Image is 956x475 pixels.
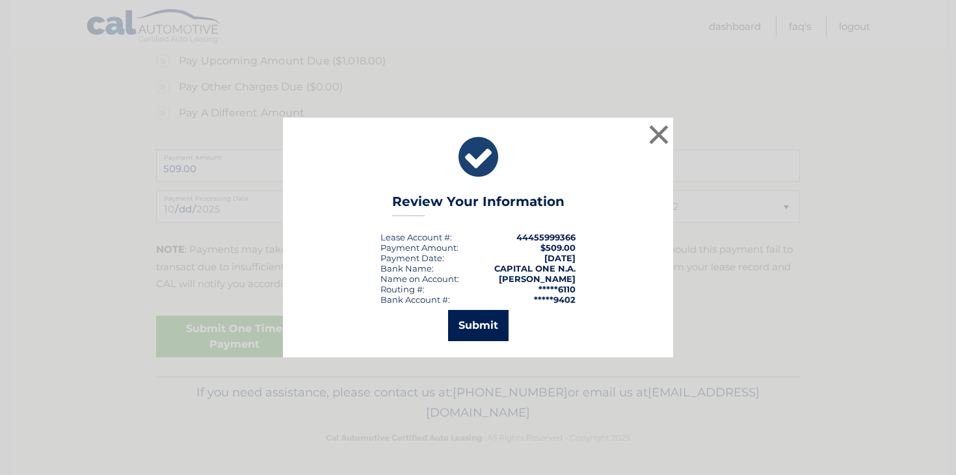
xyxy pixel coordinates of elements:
[392,194,564,216] h3: Review Your Information
[448,310,509,341] button: Submit
[544,253,576,263] span: [DATE]
[494,263,576,274] strong: CAPITAL ONE N.A.
[516,232,576,242] strong: 44455999366
[380,274,459,284] div: Name on Account:
[380,294,450,305] div: Bank Account #:
[380,242,458,253] div: Payment Amount:
[540,242,576,253] span: $509.00
[380,253,442,263] span: Payment Date
[380,253,444,263] div: :
[380,284,425,294] div: Routing #:
[646,122,672,148] button: ×
[499,274,576,284] strong: [PERSON_NAME]
[380,263,434,274] div: Bank Name:
[380,232,452,242] div: Lease Account #:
